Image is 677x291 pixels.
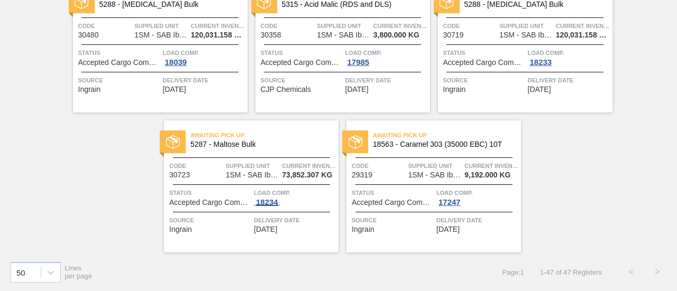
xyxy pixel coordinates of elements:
span: 29319 [352,171,372,179]
span: Source [443,75,525,86]
span: 3,800.000 KG [373,31,419,39]
span: 30358 [261,31,281,39]
a: statusAwaiting Pick Up5287 - Maltose BulkCode30723Supplied Unit1SM - SAB Ibhayi BreweryCurrent in... [156,120,338,252]
span: 08/23/2025 [528,86,551,93]
span: Source [78,75,160,86]
span: CJP Chemicals [261,86,311,93]
span: Delivery Date [163,75,245,86]
div: 17247 [436,198,463,206]
span: Ingrain [352,226,374,233]
span: Current inventory [556,21,610,31]
span: Status [78,48,160,58]
span: Status [443,48,525,58]
span: Awaiting Pick Up [190,130,338,140]
span: 08/16/2025 [163,86,186,93]
span: 08/26/2025 [436,226,460,233]
span: 9,192.000 KG [464,171,510,179]
span: Load Comp. [163,48,245,58]
span: Supplied Unit [226,161,280,171]
span: 1SM - SAB Ibhayi Brewery [134,31,187,39]
span: Delivery Date [254,215,336,226]
span: 30719 [443,31,464,39]
span: 5288 - Dextrose Bulk [464,1,604,8]
div: 50 [16,268,25,277]
span: 5288 - Dextrose Bulk [99,1,239,8]
span: Ingrain [169,226,192,233]
span: Code [443,21,497,31]
a: Load Comp.17985 [345,48,427,67]
span: Accepted Cargo Composition [443,59,525,67]
span: Status [352,187,434,198]
span: Lines per page [65,264,93,280]
span: 120,031.158 KG [191,31,245,39]
span: Supplied Unit [134,21,188,31]
button: < [618,259,644,285]
span: 5315 - Acid Malic (RDS and DLS) [282,1,422,8]
span: Load Comp. [436,187,518,198]
img: status [349,135,362,149]
span: Ingrain [78,86,101,93]
span: 1SM - SAB Ibhayi Brewery [226,171,279,179]
span: Load Comp. [528,48,610,58]
div: 18039 [163,58,189,67]
span: Source [261,75,343,86]
span: Supplied Unit [408,161,462,171]
span: 08/23/2025 [254,226,277,233]
span: Current inventory [282,161,336,171]
span: 30480 [78,31,99,39]
a: statusAwaiting Pick Up18563 - Caramel 303 (35000 EBC) 10TCode29319Supplied Unit1SM - SAB Ibhayi B... [338,120,521,252]
span: Accepted Cargo Composition [169,199,251,206]
span: Code [169,161,223,171]
span: Supplied Unit [317,21,371,31]
span: Code [78,21,132,31]
span: Delivery Date [345,75,427,86]
span: 1SM - SAB Ibhayi Brewery [408,171,461,179]
span: 1SM - SAB Ibhayi Brewery [317,31,370,39]
span: Ingrain [443,86,466,93]
span: Page : 1 [502,268,524,276]
span: Accepted Cargo Composition [352,199,434,206]
span: Current inventory [373,21,427,31]
img: status [166,135,180,149]
span: Load Comp. [254,187,336,198]
span: Code [261,21,315,31]
span: Source [352,215,434,226]
span: Accepted Cargo Composition [78,59,160,67]
span: 1SM - SAB Ibhayi Brewery [499,31,552,39]
div: 18233 [528,58,554,67]
span: Code [352,161,406,171]
span: Load Comp. [345,48,427,58]
span: 1 - 47 of 47 Registers [540,268,602,276]
a: Load Comp.18039 [163,48,245,67]
span: 08/19/2025 [345,86,369,93]
span: Awaiting Pick Up [373,130,521,140]
span: 30723 [169,171,190,179]
span: 120,031.158 KG [556,31,610,39]
span: 5287 - Maltose Bulk [190,140,330,148]
span: Status [261,48,343,58]
span: Delivery Date [436,215,518,226]
span: 18563 - Caramel 303 (35000 EBC) 10T [373,140,513,148]
a: Load Comp.18233 [528,48,610,67]
span: Delivery Date [528,75,610,86]
span: Supplied Unit [499,21,553,31]
div: 17985 [345,58,372,67]
a: Load Comp.17247 [436,187,518,206]
span: Current inventory [464,161,518,171]
span: Source [169,215,251,226]
span: 73,852.307 KG [282,171,332,179]
span: Accepted Cargo Composition [261,59,343,67]
span: Status [169,187,251,198]
span: Current inventory [191,21,245,31]
button: > [644,259,671,285]
div: 18234 [254,198,280,206]
a: Load Comp.18234 [254,187,336,206]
